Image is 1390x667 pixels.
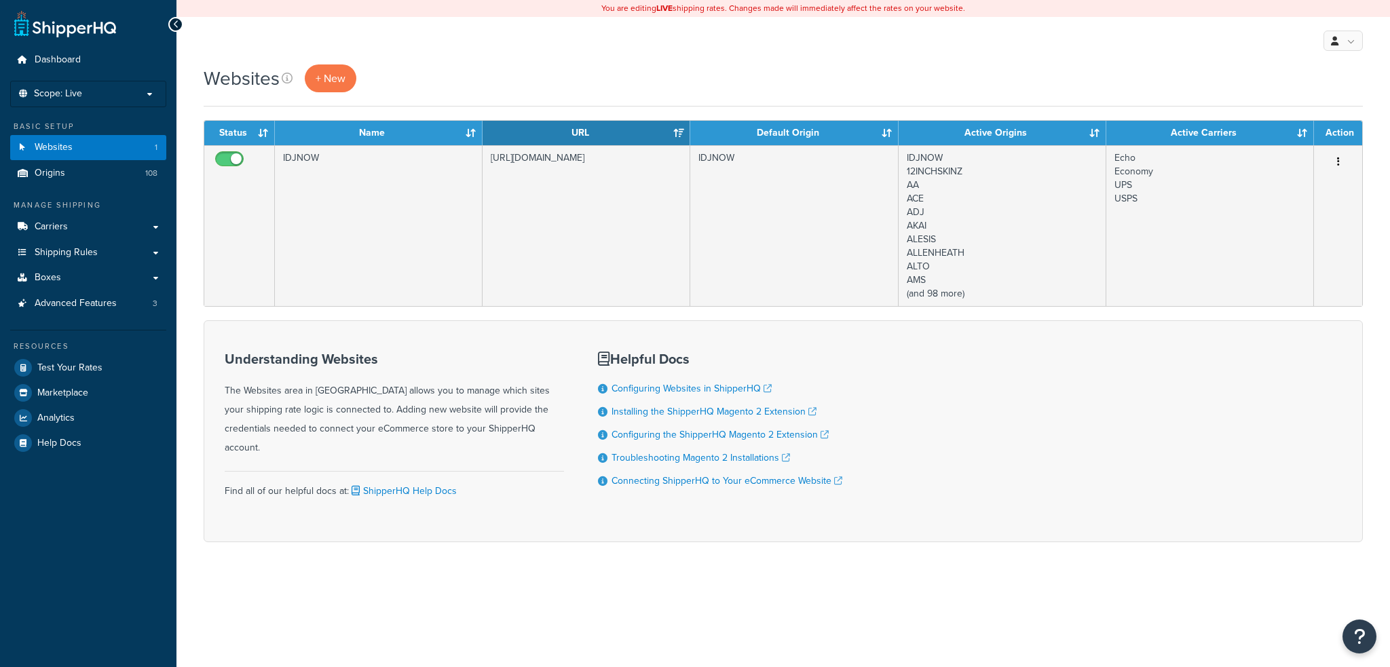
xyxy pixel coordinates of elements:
[656,2,673,14] b: LIVE
[1342,620,1376,653] button: Open Resource Center
[35,272,61,284] span: Boxes
[35,168,65,179] span: Origins
[275,121,483,145] th: Name: activate to sort column ascending
[10,121,166,132] div: Basic Setup
[14,10,116,37] a: ShipperHQ Home
[612,451,790,465] a: Troubleshooting Magento 2 Installations
[225,351,564,457] div: The Websites area in [GEOGRAPHIC_DATA] allows you to manage which sites your shipping rate logic ...
[275,145,483,306] td: IDJNOW
[35,54,81,66] span: Dashboard
[37,387,88,399] span: Marketplace
[204,65,280,92] h1: Websites
[10,161,166,186] li: Origins
[37,413,75,424] span: Analytics
[1106,145,1314,306] td: Echo Economy UPS USPS
[612,427,829,442] a: Configuring the ShipperHQ Magento 2 Extension
[225,471,564,501] div: Find all of our helpful docs at:
[35,142,73,153] span: Websites
[612,404,816,419] a: Installing the ShipperHQ Magento 2 Extension
[690,121,898,145] th: Default Origin: activate to sort column ascending
[1314,121,1362,145] th: Action
[10,265,166,290] a: Boxes
[37,438,81,449] span: Help Docs
[899,145,1106,306] td: IDJNOW 12INCHSKINZ AA ACE ADJ AKAI ALESIS ALLENHEATH ALTO AMS (and 98 more)
[483,145,690,306] td: [URL][DOMAIN_NAME]
[690,145,898,306] td: IDJNOW
[10,431,166,455] a: Help Docs
[34,88,82,100] span: Scope: Live
[349,484,457,498] a: ShipperHQ Help Docs
[10,135,166,160] a: Websites 1
[155,142,157,153] span: 1
[598,351,842,366] h3: Helpful Docs
[10,199,166,211] div: Manage Shipping
[612,381,772,396] a: Configuring Websites in ShipperHQ
[37,362,102,374] span: Test Your Rates
[145,168,157,179] span: 108
[10,240,166,265] a: Shipping Rules
[10,47,166,73] a: Dashboard
[35,298,117,309] span: Advanced Features
[10,214,166,240] a: Carriers
[35,221,68,233] span: Carriers
[225,351,564,366] h3: Understanding Websites
[153,298,157,309] span: 3
[10,381,166,405] a: Marketplace
[10,291,166,316] li: Advanced Features
[1106,121,1314,145] th: Active Carriers: activate to sort column ascending
[35,247,98,259] span: Shipping Rules
[316,71,345,86] span: + New
[204,121,275,145] th: Status: activate to sort column ascending
[483,121,690,145] th: URL: activate to sort column ascending
[10,406,166,430] a: Analytics
[10,161,166,186] a: Origins 108
[899,121,1106,145] th: Active Origins: activate to sort column ascending
[10,135,166,160] li: Websites
[10,341,166,352] div: Resources
[10,356,166,380] a: Test Your Rates
[305,64,356,92] a: + New
[10,291,166,316] a: Advanced Features 3
[612,474,842,488] a: Connecting ShipperHQ to Your eCommerce Website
